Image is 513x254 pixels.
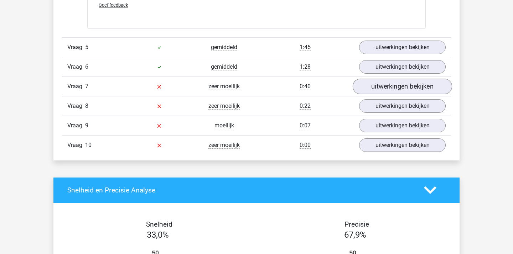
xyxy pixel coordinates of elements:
span: 0:00 [300,142,311,149]
span: Vraag [67,121,85,130]
span: zeer moeilijk [208,102,240,110]
a: uitwerkingen bekijken [359,60,446,74]
span: 10 [85,142,92,148]
span: 9 [85,122,88,129]
span: Vraag [67,43,85,52]
span: Vraag [67,82,85,91]
span: 0:07 [300,122,311,129]
span: moeilijk [214,122,234,129]
span: gemiddeld [211,63,237,70]
h4: Snelheid en Precisie Analyse [67,186,413,194]
a: uitwerkingen bekijken [359,99,446,113]
span: 0:40 [300,83,311,90]
span: 1:45 [300,44,311,51]
span: 67,9% [344,230,366,240]
span: 7 [85,83,88,90]
span: 6 [85,63,88,70]
span: gemiddeld [211,44,237,51]
span: 33,0% [147,230,169,240]
span: 1:28 [300,63,311,70]
a: uitwerkingen bekijken [359,119,446,132]
span: Vraag [67,63,85,71]
span: zeer moeilijk [208,142,240,149]
a: uitwerkingen bekijken [359,138,446,152]
span: Vraag [67,102,85,110]
span: Vraag [67,141,85,149]
span: Geef feedback [99,2,128,8]
span: 0:22 [300,102,311,110]
a: uitwerkingen bekijken [359,41,446,54]
span: 5 [85,44,88,51]
a: uitwerkingen bekijken [353,79,452,94]
span: 8 [85,102,88,109]
h4: Snelheid [67,220,251,228]
h4: Precisie [265,220,449,228]
span: zeer moeilijk [208,83,240,90]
